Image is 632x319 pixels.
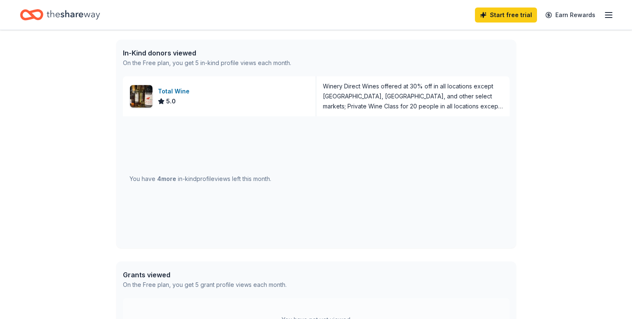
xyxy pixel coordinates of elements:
a: Start free trial [475,8,537,23]
div: On the Free plan, you get 5 in-kind profile views each month. [123,58,291,68]
div: Winery Direct Wines offered at 30% off in all locations except [GEOGRAPHIC_DATA], [GEOGRAPHIC_DAT... [323,81,503,111]
span: 4 more [157,175,176,182]
span: 5.0 [166,96,176,106]
div: Total Wine [158,86,193,96]
div: On the Free plan, you get 5 grant profile views each month. [123,280,287,290]
a: Home [20,5,100,25]
div: In-Kind donors viewed [123,48,291,58]
img: Image for Total Wine [130,85,152,108]
a: Earn Rewards [540,8,600,23]
div: Grants viewed [123,270,287,280]
div: You have in-kind profile views left this month. [130,174,271,184]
